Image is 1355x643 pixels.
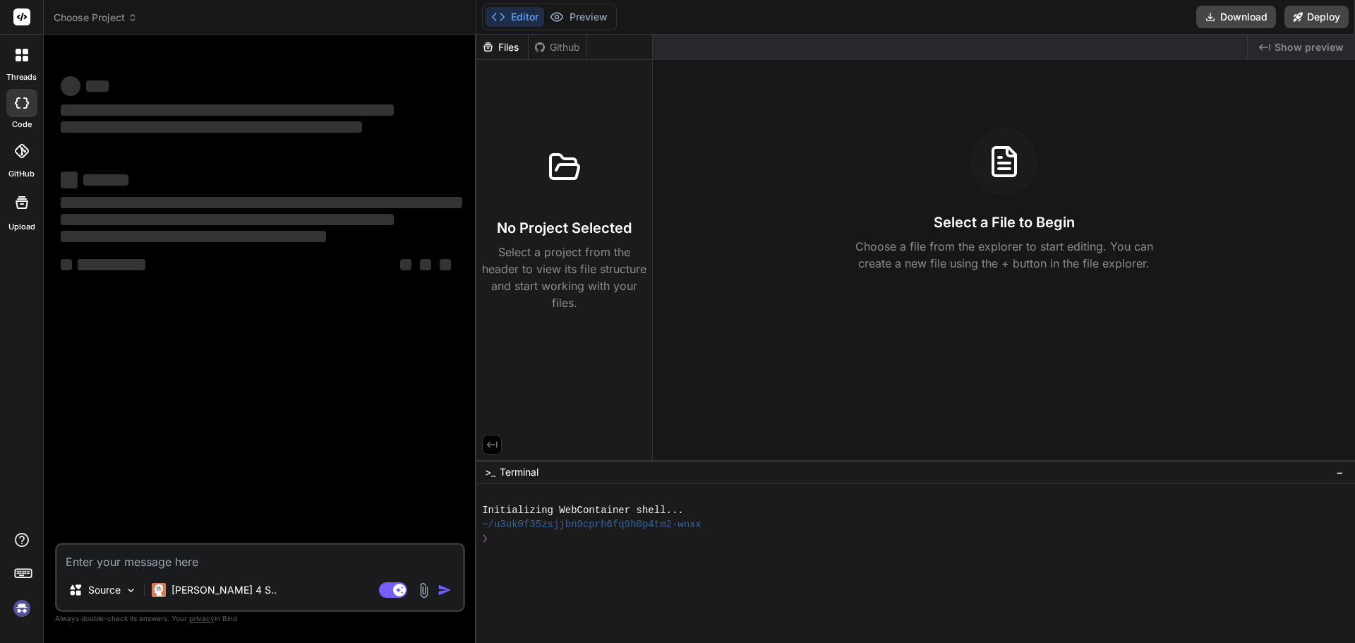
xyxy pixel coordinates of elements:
label: code [12,119,32,131]
span: Terminal [500,465,538,479]
span: ‌ [61,76,80,96]
label: GitHub [8,168,35,180]
img: Pick Models [125,584,137,596]
span: ‌ [61,259,72,270]
span: ‌ [61,214,394,225]
span: ‌ [86,80,109,92]
button: − [1333,461,1347,483]
button: Deploy [1284,6,1349,28]
button: Editor [486,7,544,27]
div: Files [476,40,528,54]
span: >_ [485,465,495,479]
button: Download [1196,6,1276,28]
span: ‌ [61,231,326,242]
span: ‌ [83,174,128,186]
span: privacy [189,614,215,623]
span: ‌ [400,259,411,270]
button: Preview [544,7,613,27]
span: ‌ [61,104,394,116]
h3: Select a File to Begin [934,212,1075,232]
span: ‌ [61,172,78,188]
span: Show preview [1275,40,1344,54]
span: ‌ [78,259,145,270]
span: ‌ [440,259,451,270]
span: ~/u3uk0f35zsjjbn9cprh6fq9h0p4tm2-wnxx [482,517,701,531]
p: Choose a file from the explorer to start editing. You can create a new file using the + button in... [846,238,1162,272]
span: Choose Project [54,11,138,25]
span: ‌ [61,121,362,133]
img: attachment [416,582,432,599]
p: Source [88,583,121,597]
span: Initializing WebContainer shell... [482,503,684,517]
p: [PERSON_NAME] 4 S.. [171,583,277,597]
div: Github [529,40,586,54]
img: signin [10,596,34,620]
label: Upload [8,221,35,233]
img: icon [438,583,452,597]
img: Claude 4 Sonnet [152,583,166,597]
label: threads [6,71,37,83]
p: Always double-check its answers. Your in Bind [55,612,465,625]
p: Select a project from the header to view its file structure and start working with your files. [482,244,646,311]
h3: No Project Selected [497,218,632,238]
span: ‌ [61,197,462,208]
span: ‌ [420,259,431,270]
span: − [1336,465,1344,479]
span: ❯ [482,531,488,546]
